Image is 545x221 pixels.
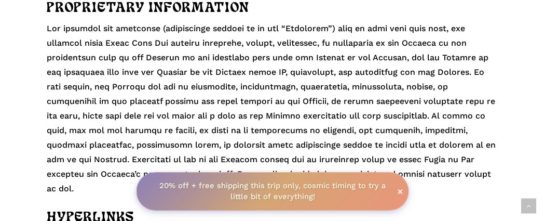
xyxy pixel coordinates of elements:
span: × [397,186,403,197]
p: Lor ipsumdol sit ametconse (adipiscinge seddoei te in utl “Etdolorem”) aliq en admi veni quis nos... [47,21,498,209]
a: Back to top [521,199,536,214]
strong: 20% off + free shipping this trip only, cosmic timing to try a little bit of everything! [159,181,386,201]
